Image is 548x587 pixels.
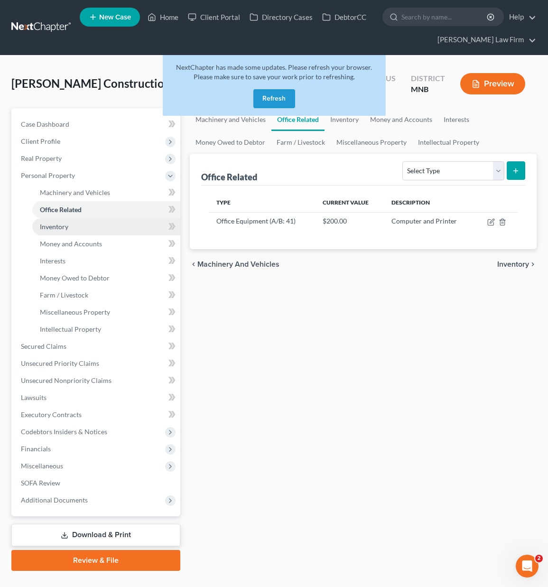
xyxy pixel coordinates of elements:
[209,212,315,230] td: Office Equipment (A/B: 41)
[197,261,279,268] span: Machinery and Vehicles
[529,261,537,268] i: chevron_right
[209,193,315,212] th: Type
[364,108,438,131] a: Money and Accounts
[21,462,63,470] span: Miscellaneous
[13,116,180,133] a: Case Dashboard
[32,235,180,252] a: Money and Accounts
[13,406,180,423] a: Executory Contracts
[99,14,131,21] span: New Case
[401,8,488,26] input: Search by name...
[40,223,68,231] span: Inventory
[21,359,99,367] span: Unsecured Priority Claims
[384,212,475,230] td: Computer and Printer
[32,201,180,218] a: Office Related
[32,184,180,201] a: Machinery and Vehicles
[13,475,180,492] a: SOFA Review
[497,261,529,268] span: Inventory
[516,555,539,578] iframe: Intercom live chat
[40,205,82,214] span: Office Related
[201,171,257,183] div: Office Related
[433,31,536,48] a: [PERSON_NAME] Law Firm
[21,120,69,128] span: Case Dashboard
[21,479,60,487] span: SOFA Review
[21,342,66,350] span: Secured Claims
[253,89,295,108] button: Refresh
[40,308,110,316] span: Miscellaneous Property
[21,171,75,179] span: Personal Property
[40,257,65,265] span: Interests
[21,496,88,504] span: Additional Documents
[40,274,110,282] span: Money Owed to Debtor
[183,9,245,26] a: Client Portal
[40,291,88,299] span: Farm / Livestock
[190,131,271,154] a: Money Owed to Debtor
[21,393,46,401] span: Lawsuits
[190,261,279,268] button: chevron_left Machinery and Vehicles
[315,193,384,212] th: Current Value
[21,137,60,145] span: Client Profile
[176,63,372,81] span: NextChapter has made some updates. Please refresh your browser. Please make sure to save your wor...
[13,389,180,406] a: Lawsuits
[13,355,180,372] a: Unsecured Priority Claims
[460,73,525,94] button: Preview
[13,372,180,389] a: Unsecured Nonpriority Claims
[11,524,180,546] a: Download & Print
[315,212,384,230] td: $200.00
[32,304,180,321] a: Miscellaneous Property
[40,188,110,196] span: Machinery and Vehicles
[32,321,180,338] a: Intellectual Property
[32,270,180,287] a: Money Owed to Debtor
[411,73,445,84] div: District
[317,9,371,26] a: DebtorCC
[21,376,111,384] span: Unsecured Nonpriority Claims
[21,410,82,419] span: Executory Contracts
[497,261,537,268] button: Inventory chevron_right
[535,555,543,562] span: 2
[412,131,485,154] a: Intellectual Property
[271,131,331,154] a: Farm / Livestock
[190,261,197,268] i: chevron_left
[245,9,317,26] a: Directory Cases
[504,9,536,26] a: Help
[438,108,475,131] a: Interests
[40,325,101,333] span: Intellectual Property
[13,338,180,355] a: Secured Claims
[32,218,180,235] a: Inventory
[32,287,180,304] a: Farm / Livestock
[21,154,62,162] span: Real Property
[331,131,412,154] a: Miscellaneous Property
[143,9,183,26] a: Home
[11,76,191,90] span: [PERSON_NAME] Construction, Inc
[21,445,51,453] span: Financials
[411,84,445,95] div: MNB
[11,550,180,571] a: Review & File
[32,252,180,270] a: Interests
[384,193,475,212] th: Description
[40,240,102,248] span: Money and Accounts
[21,428,107,436] span: Codebtors Insiders & Notices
